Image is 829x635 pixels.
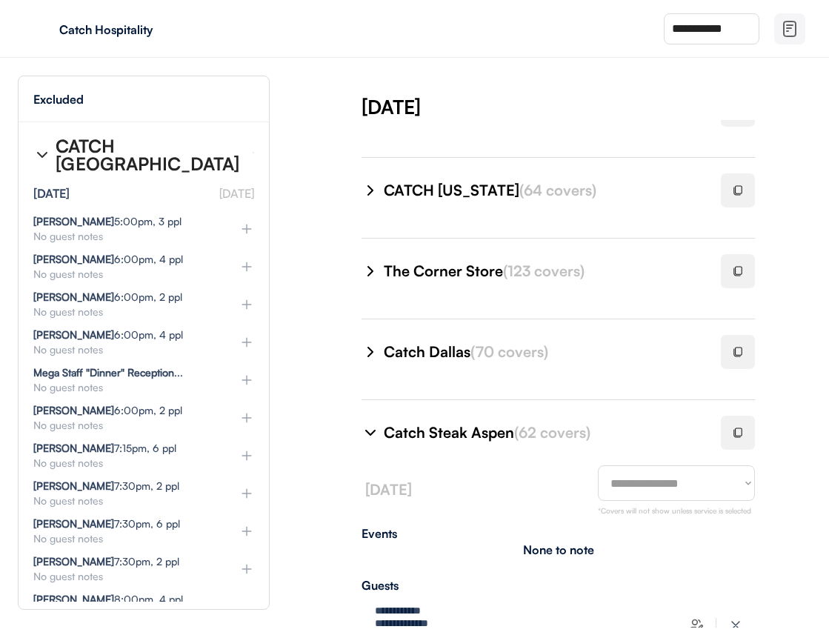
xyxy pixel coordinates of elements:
[514,423,590,442] font: (62 covers)
[33,382,216,393] div: No guest notes
[384,261,703,282] div: The Corner Store
[59,24,246,36] div: Catch Hospitality
[384,422,703,443] div: Catch Steak Aspen
[470,342,548,361] font: (70 covers)
[33,594,183,605] div: 8:00pm, 4 ppl
[33,231,216,242] div: No guest notes
[239,222,254,236] img: plus%20%281%29.svg
[523,544,594,556] div: None to note
[33,345,216,355] div: No guest notes
[33,253,114,265] strong: [PERSON_NAME]
[33,330,183,340] div: 6:00pm, 4 ppl
[33,292,182,302] div: 6:00pm, 2 ppl
[384,342,703,362] div: Catch Dallas
[781,20,799,38] img: file-02.svg
[33,254,183,265] div: 6:00pm, 4 ppl
[33,307,216,317] div: No guest notes
[33,533,216,544] div: No guest notes
[33,93,84,105] div: Excluded
[33,290,114,303] strong: [PERSON_NAME]
[33,517,114,530] strong: [PERSON_NAME]
[384,180,703,201] div: CATCH [US_STATE]
[33,556,179,567] div: 7:30pm, 2 ppl
[33,368,183,378] div: ...
[362,424,379,442] img: chevron-right%20%281%29.svg
[33,443,176,453] div: 7:15pm, 6 ppl
[33,269,216,279] div: No guest notes
[33,420,216,430] div: No guest notes
[33,146,51,164] img: chevron-right%20%281%29.svg
[728,618,743,633] img: x-close%20%283%29.svg
[33,216,182,227] div: 5:00pm, 3 ppl
[30,17,53,41] img: yH5BAEAAAAALAAAAAABAAEAAAIBRAA7
[503,262,585,280] font: (123 covers)
[362,528,755,539] div: Events
[362,579,755,591] div: Guests
[33,404,114,416] strong: [PERSON_NAME]
[362,93,829,120] div: [DATE]
[519,181,596,199] font: (64 covers)
[239,259,254,274] img: plus%20%281%29.svg
[33,405,182,416] div: 6:00pm, 2 ppl
[239,335,254,350] img: plus%20%281%29.svg
[33,496,216,506] div: No guest notes
[239,599,254,614] img: plus%20%281%29.svg
[239,297,254,312] img: plus%20%281%29.svg
[219,186,254,201] font: [DATE]
[33,458,216,468] div: No guest notes
[33,366,174,379] strong: Mega Staff "Dinner" Reception
[56,137,241,173] div: CATCH [GEOGRAPHIC_DATA]
[33,187,70,199] div: [DATE]
[33,215,114,227] strong: [PERSON_NAME]
[33,328,114,341] strong: [PERSON_NAME]
[33,571,216,582] div: No guest notes
[689,618,704,633] img: users-edit.svg
[239,486,254,501] img: plus%20%281%29.svg
[33,442,114,454] strong: [PERSON_NAME]
[362,262,379,280] img: chevron-right%20%281%29.svg
[362,182,379,199] img: chevron-right%20%281%29.svg
[239,524,254,539] img: plus%20%281%29.svg
[598,506,751,515] font: *Covers will not show unless service is selected
[33,481,179,491] div: 7:30pm, 2 ppl
[239,373,254,388] img: plus%20%281%29.svg
[239,410,254,425] img: plus%20%281%29.svg
[239,448,254,463] img: plus%20%281%29.svg
[33,479,114,492] strong: [PERSON_NAME]
[239,562,254,576] img: plus%20%281%29.svg
[365,480,412,499] font: [DATE]
[33,519,180,529] div: 7:30pm, 6 ppl
[362,343,379,361] img: chevron-right%20%281%29.svg
[33,555,114,568] strong: [PERSON_NAME]
[33,593,114,605] strong: [PERSON_NAME]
